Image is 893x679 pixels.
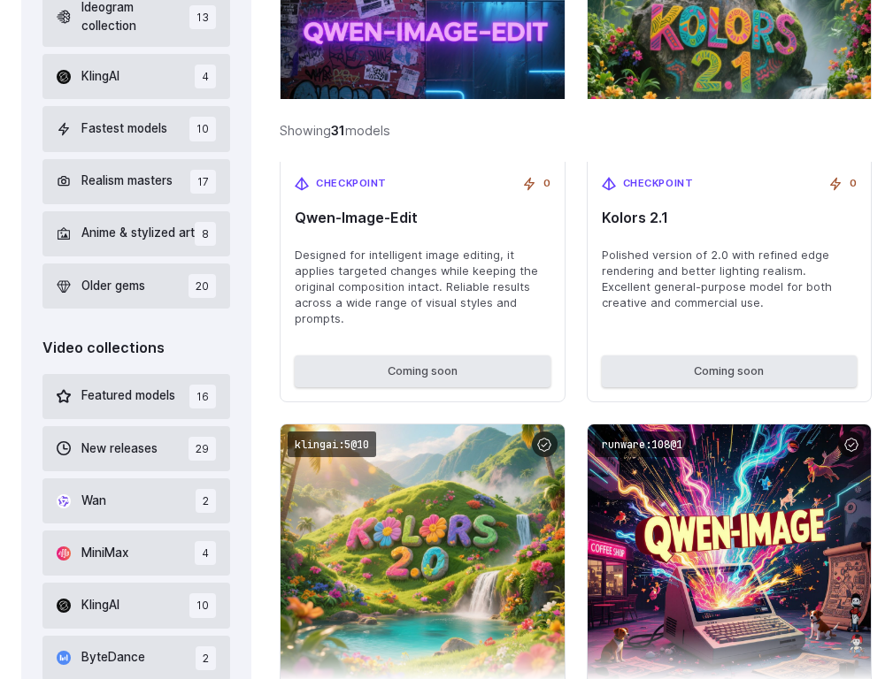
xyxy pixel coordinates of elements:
[189,385,216,408] span: 16
[189,5,216,29] span: 13
[595,431,689,457] code: runware:108@1
[42,337,230,360] div: Video collections
[42,530,230,576] button: MiniMax 4
[189,593,216,617] span: 10
[316,176,387,192] span: Checkpoint
[42,374,230,419] button: Featured models 16
[288,431,376,457] code: klingai:5@10
[81,544,128,563] span: MiniMax
[42,263,230,309] button: Older gems 20
[195,222,216,246] span: 8
[850,176,857,192] span: 0
[81,172,173,191] span: Realism masters
[602,355,857,387] button: Coming soon
[196,646,216,670] span: 2
[81,67,119,87] span: KlingAI
[42,106,230,151] button: Fastest models 10
[543,176,550,192] span: 0
[42,211,230,256] button: Anime & stylized art 8
[623,176,694,192] span: Checkpoint
[81,492,106,511] span: Wan
[295,210,550,226] span: Qwen‑Image‑Edit
[81,119,167,139] span: Fastest models
[602,248,857,311] span: Polished version of 2.0 with refined edge rendering and better lighting realism. Excellent genera...
[42,583,230,628] button: KlingAI 10
[42,426,230,471] button: New releases 29
[295,248,550,327] span: Designed for intelligent image editing, it applies targeted changes while keeping the original co...
[81,224,195,243] span: Anime & stylized art
[81,596,119,615] span: KlingAI
[81,648,145,668] span: ByteDance
[196,489,216,513] span: 2
[81,386,175,406] span: Featured models
[81,277,145,296] span: Older gems
[195,65,216,88] span: 4
[42,54,230,99] button: KlingAI 4
[190,170,216,194] span: 17
[189,437,216,461] span: 29
[42,478,230,523] button: Wan 2
[81,439,158,459] span: New releases
[189,274,216,298] span: 20
[195,541,216,565] span: 4
[295,355,550,387] button: Coming soon
[42,159,230,204] button: Realism masters 17
[280,120,390,141] div: Showing models
[602,210,857,226] span: Kolors 2.1
[189,117,216,141] span: 10
[331,123,345,138] strong: 31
